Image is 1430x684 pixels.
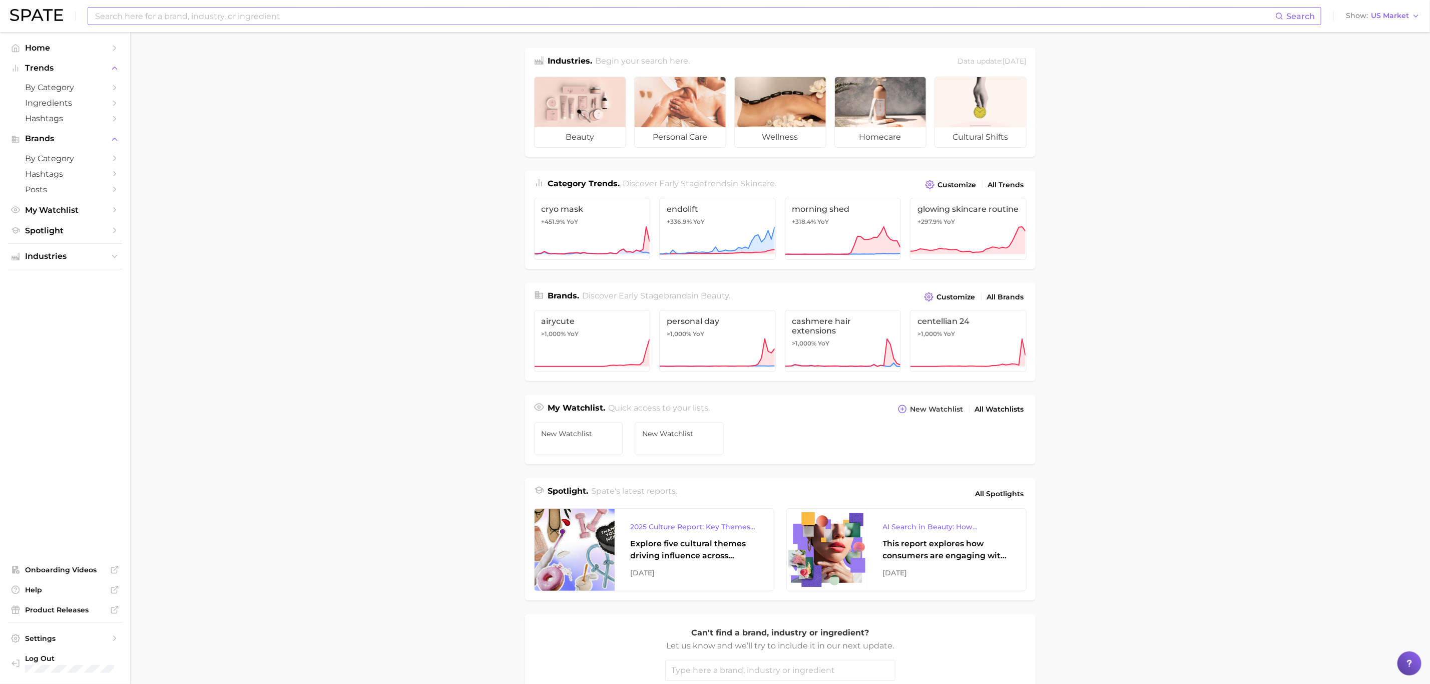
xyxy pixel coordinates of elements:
[786,508,1027,591] a: AI Search in Beauty: How Consumers Are Using ChatGPT vs. Google SearchThis report explores how co...
[25,169,105,179] span: Hashtags
[693,218,705,226] span: YoY
[917,204,1019,214] span: glowing skincare routine
[8,80,122,95] a: by Category
[94,8,1275,25] input: Search here for a brand, industry, or ingredient
[8,249,122,264] button: Industries
[665,660,895,681] input: Type here a brand, industry or ingredient
[548,402,606,416] h1: My Watchlist.
[534,198,651,260] a: cryo mask+451.9% YoY
[985,290,1027,304] a: All Brands
[975,405,1024,414] span: All Watchlists
[548,179,620,188] span: Category Trends .
[25,226,105,235] span: Spotlight
[987,293,1024,301] span: All Brands
[25,43,105,53] span: Home
[25,205,105,215] span: My Watchlist
[934,77,1027,148] a: cultural shifts
[943,218,955,226] span: YoY
[958,55,1027,69] div: Data update: [DATE]
[548,291,580,300] span: Brands .
[659,310,776,372] a: personal day>1,000% YoY
[895,402,966,416] button: New Watchlist
[8,61,122,76] button: Trends
[25,98,105,108] span: Ingredients
[818,339,830,348] span: YoY
[665,626,895,639] p: Can't find a brand, industry or ingredient?
[910,198,1027,260] a: glowing skincare routine+297.9% YoY
[8,202,122,218] a: My Watchlist
[8,651,122,676] a: Log out. Currently logged in with e-mail michelle.ng@mavbeautybrands.com.
[943,330,955,338] span: YoY
[976,488,1024,500] span: All Spotlights
[735,127,826,147] span: wellness
[693,330,704,338] span: YoY
[642,430,716,438] span: New Watchlist
[8,223,122,238] a: Spotlight
[8,95,122,111] a: Ingredients
[923,178,979,192] button: Customize
[8,131,122,146] button: Brands
[917,218,942,225] span: +297.9%
[917,330,942,337] span: >1,000%
[631,567,758,579] div: [DATE]
[8,182,122,197] a: Posts
[8,631,122,646] a: Settings
[740,179,775,188] span: skincare
[542,430,616,438] span: New Watchlist
[1346,13,1368,19] span: Show
[973,403,1027,416] a: All Watchlists
[701,291,729,300] span: beauty
[535,127,626,147] span: beauty
[792,339,817,347] span: >1,000%
[10,9,63,21] img: SPATE
[8,602,122,617] a: Product Releases
[973,485,1027,502] a: All Spotlights
[534,422,623,455] a: New Watchlist
[8,166,122,182] a: Hashtags
[917,316,1019,326] span: centellian 24
[792,218,816,225] span: +318.4%
[938,181,977,189] span: Customize
[591,485,677,502] h2: Spate's latest reports.
[910,405,964,414] span: New Watchlist
[734,77,826,148] a: wellness
[542,330,566,337] span: >1,000%
[834,77,926,148] a: homecare
[1286,12,1315,21] span: Search
[25,64,105,73] span: Trends
[25,565,105,574] span: Onboarding Videos
[623,179,776,188] span: Discover Early Stage trends in .
[25,654,154,663] span: Log Out
[1371,13,1409,19] span: US Market
[25,605,105,614] span: Product Releases
[8,582,122,597] a: Help
[534,310,651,372] a: airycute>1,000% YoY
[937,293,976,301] span: Customize
[25,634,105,643] span: Settings
[534,508,774,591] a: 2025 Culture Report: Key Themes That Are Shaping Consumer DemandExplore five cultural themes driv...
[542,316,643,326] span: airycute
[25,154,105,163] span: by Category
[8,151,122,166] a: by Category
[548,55,593,69] h1: Industries.
[986,178,1027,192] a: All Trends
[988,181,1024,189] span: All Trends
[883,521,1010,533] div: AI Search in Beauty: How Consumers Are Using ChatGPT vs. Google Search
[634,77,726,148] a: personal care
[534,77,626,148] a: beauty
[25,114,105,123] span: Hashtags
[568,330,579,338] span: YoY
[785,198,901,260] a: morning shed+318.4% YoY
[631,521,758,533] div: 2025 Culture Report: Key Themes That Are Shaping Consumer Demand
[595,55,690,69] h2: Begin your search here.
[667,330,691,337] span: >1,000%
[818,218,829,226] span: YoY
[567,218,579,226] span: YoY
[1343,10,1422,23] button: ShowUS Market
[8,40,122,56] a: Home
[25,585,105,594] span: Help
[935,127,1026,147] span: cultural shifts
[548,485,589,502] h1: Spotlight.
[631,538,758,562] div: Explore five cultural themes driving influence across beauty, food, and pop culture.
[25,252,105,261] span: Industries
